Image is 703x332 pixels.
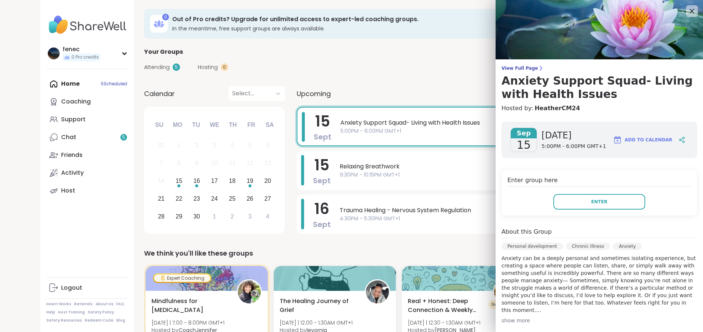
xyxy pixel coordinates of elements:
[46,302,71,307] a: How It Works
[61,115,86,124] div: Support
[242,208,258,224] div: Choose Friday, October 3rd, 2025
[171,173,187,189] div: Choose Monday, September 15th, 2025
[189,138,205,154] div: Not available Tuesday, September 2nd, 2025
[517,138,531,152] span: 15
[625,137,672,143] span: Add to Calendar
[158,194,164,204] div: 21
[613,243,642,250] div: Anxiety
[144,89,175,99] span: Calendar
[158,211,164,221] div: 28
[229,176,236,186] div: 18
[242,155,258,171] div: Not available Friday, September 12th, 2025
[313,175,331,186] span: Sept
[247,176,253,186] div: 19
[193,194,200,204] div: 23
[152,137,276,225] div: month 2025-09
[502,104,697,113] h4: Hosted by:
[494,280,517,303] img: Charlie_Lovewitch
[172,25,593,32] h3: In the meantime, free support groups are always available.
[314,132,331,142] span: Sept
[566,243,610,250] div: Chronic Illness
[264,194,271,204] div: 27
[153,155,169,171] div: Not available Sunday, September 7th, 2025
[207,155,223,171] div: Not available Wednesday, September 10th, 2025
[61,187,75,195] div: Host
[207,191,223,207] div: Choose Wednesday, September 24th, 2025
[242,191,258,207] div: Choose Friday, September 26th, 2025
[229,194,236,204] div: 25
[158,176,164,186] div: 14
[144,63,170,71] span: Attending
[171,191,187,207] div: Choose Monday, September 22nd, 2025
[213,211,216,221] div: 1
[154,275,210,282] div: Expert Coaching
[189,155,205,171] div: Not available Tuesday, September 9th, 2025
[176,194,182,204] div: 22
[248,211,251,221] div: 3
[195,158,199,168] div: 9
[176,176,182,186] div: 15
[507,176,691,187] h4: Enter group here
[340,162,640,171] span: Relaxing Breathwork
[177,140,181,150] div: 1
[88,310,114,315] a: Safety Policy
[340,171,640,179] span: 9:30PM - 10:15PM GMT+1
[314,155,329,175] span: 15
[158,140,164,150] div: 31
[224,155,240,171] div: Not available Thursday, September 11th, 2025
[242,138,258,154] div: Not available Friday, September 5th, 2025
[221,63,228,71] div: 0
[213,140,216,150] div: 3
[610,131,676,149] button: Add to Calendar
[74,302,93,307] a: Referrals
[224,191,240,207] div: Choose Thursday, September 25th, 2025
[58,310,85,315] a: Host Training
[153,138,169,154] div: Not available Sunday, August 31st, 2025
[313,219,331,230] span: Sept
[193,211,200,221] div: 30
[46,128,129,146] a: Chat5
[46,310,55,315] a: Help
[264,158,271,168] div: 13
[193,176,200,186] div: 16
[61,169,84,177] div: Activity
[591,198,607,205] span: Enter
[211,176,218,186] div: 17
[144,248,654,259] div: We think you'll like these groups
[266,140,269,150] div: 6
[169,117,186,133] div: Mo
[242,173,258,189] div: Choose Friday, September 19th, 2025
[61,133,76,141] div: Chat
[46,318,82,323] a: Safety Resources
[502,65,697,71] span: View Full Page
[71,54,99,60] span: 0 Pro credits
[366,280,389,303] img: levornia
[122,134,125,141] span: 5
[46,12,129,38] img: ShareWell Nav Logo
[225,117,241,133] div: Th
[153,191,169,207] div: Choose Sunday, September 21st, 2025
[340,127,640,135] span: 5:00PM - 6:00PM GMT+1
[248,140,251,150] div: 5
[542,143,606,150] span: 5:00PM - 6:00PM GMT+1
[46,93,129,111] a: Coaching
[172,15,593,23] h3: Out of Pro credits? Upgrade for unlimited access to expert-led coaching groups.
[61,284,82,292] div: Logout
[264,176,271,186] div: 20
[511,128,537,138] span: Sep
[48,47,60,59] img: fenec
[238,280,261,303] img: CoachJennifer
[189,208,205,224] div: Choose Tuesday, September 30th, 2025
[502,74,697,101] h3: Anxiety Support Squad- Living with Health Issues
[315,111,330,132] span: 15
[224,208,240,224] div: Choose Thursday, October 2nd, 2025
[247,158,253,168] div: 12
[46,182,129,200] a: Host
[230,140,234,150] div: 4
[151,117,167,133] div: Su
[613,135,622,144] img: ShareWell Logomark
[260,208,276,224] div: Choose Saturday, October 4th, 2025
[162,14,169,20] div: 0
[280,297,357,315] span: The Healing Journey of Grief
[116,302,124,307] a: FAQ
